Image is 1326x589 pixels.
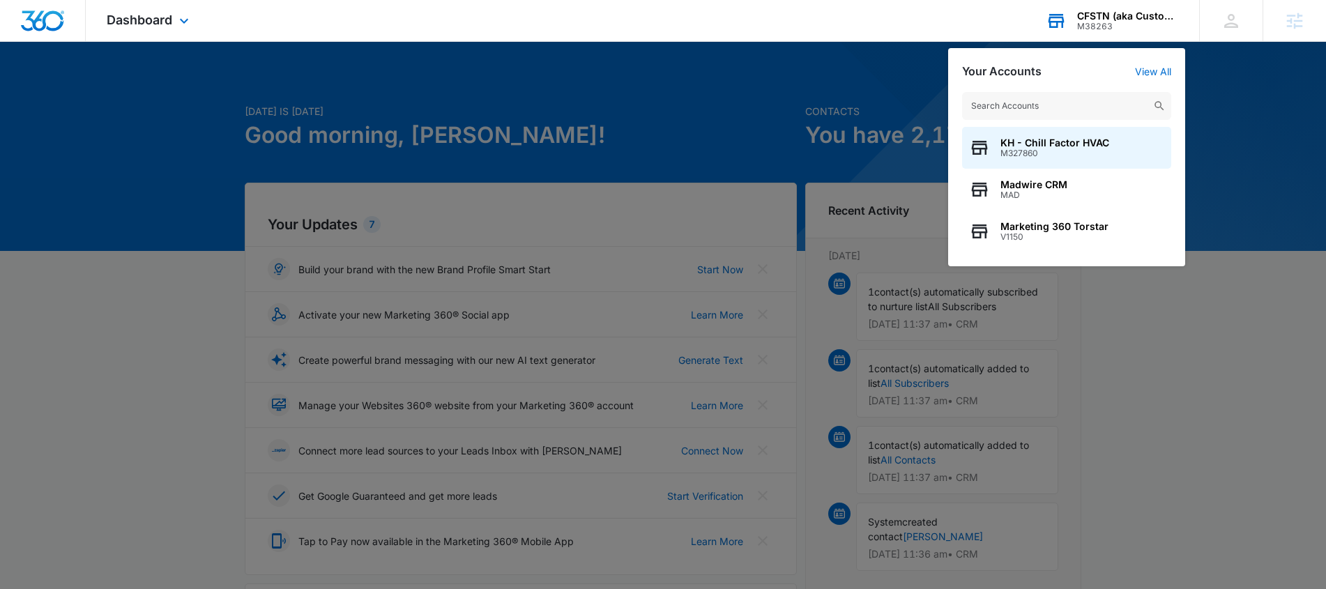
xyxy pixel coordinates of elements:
input: Search Accounts [962,92,1171,120]
div: account id [1077,22,1179,31]
span: Dashboard [107,13,172,27]
span: MAD [1000,190,1067,200]
span: V1150 [1000,232,1108,242]
button: KH - Chill Factor HVACM327860 [962,127,1171,169]
span: KH - Chill Factor HVAC [1000,137,1109,148]
span: Marketing 360 Torstar [1000,221,1108,232]
span: Madwire CRM [1000,179,1067,190]
h2: Your Accounts [962,65,1042,78]
button: Madwire CRMMAD [962,169,1171,211]
span: M327860 [1000,148,1109,158]
div: account name [1077,10,1179,22]
button: Marketing 360 TorstarV1150 [962,211,1171,252]
a: View All [1135,66,1171,77]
